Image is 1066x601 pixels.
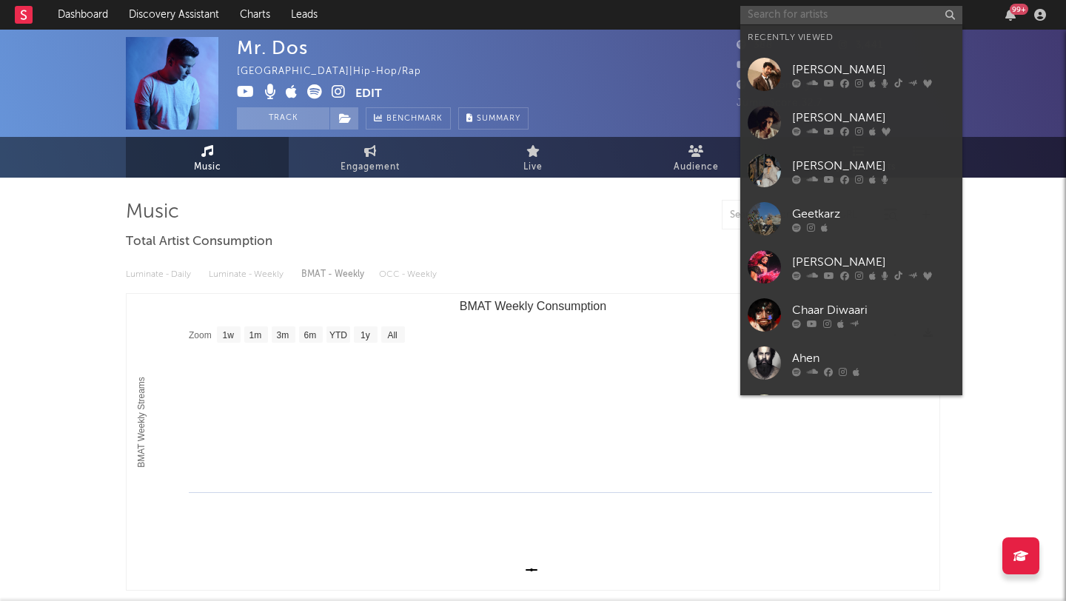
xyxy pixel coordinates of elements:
text: 1y [361,330,370,340]
a: [PERSON_NAME] [740,147,962,195]
input: Search for artists [740,6,962,24]
span: 618 [737,61,772,70]
div: Chaar Diwaari [792,301,955,319]
svg: BMAT Weekly Consumption [127,294,939,590]
text: Zoom [189,330,212,340]
div: Recently Viewed [748,29,955,47]
text: BMAT Weekly Consumption [460,300,606,312]
a: Live [452,137,614,178]
a: Music [126,137,289,178]
button: 99+ [1005,9,1016,21]
span: Music [194,158,221,176]
span: Benchmark [386,110,443,128]
a: Chaar Diwaari [740,291,962,339]
span: Live [523,158,543,176]
button: Edit [355,84,382,103]
a: Ali Brothers [740,387,962,435]
button: Summary [458,107,529,130]
a: Benchmark [366,107,451,130]
a: [PERSON_NAME] [740,50,962,98]
div: Geetkarz [792,205,955,223]
input: Search by song name or URL [723,209,879,221]
text: YTD [329,330,347,340]
a: Engagement [289,137,452,178]
div: 99 + [1010,4,1028,15]
span: Summary [477,115,520,123]
span: Total Artist Consumption [126,233,272,251]
text: 6m [304,330,317,340]
text: 1w [223,330,235,340]
a: Ahen [740,339,962,387]
text: BMAT Weekly Streams [136,377,147,468]
div: Ahen [792,349,955,367]
button: Track [237,107,329,130]
a: [PERSON_NAME] [740,98,962,147]
text: 1m [249,330,262,340]
text: All [387,330,397,340]
span: Engagement [341,158,400,176]
span: Audience [674,158,719,176]
div: [GEOGRAPHIC_DATA] | Hip-Hop/Rap [237,63,438,81]
span: 151 Monthly Listeners [737,81,860,90]
div: [PERSON_NAME] [792,253,955,271]
div: Mr. Dos [237,37,308,58]
a: Audience [614,137,777,178]
div: [PERSON_NAME] [792,109,955,127]
text: 3m [277,330,289,340]
div: [PERSON_NAME] [792,61,955,78]
a: [PERSON_NAME] [740,243,962,291]
a: Geetkarz [740,195,962,243]
span: 388 [737,41,773,50]
span: Jump Score: 32.7 [737,98,822,108]
div: [PERSON_NAME] [792,157,955,175]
